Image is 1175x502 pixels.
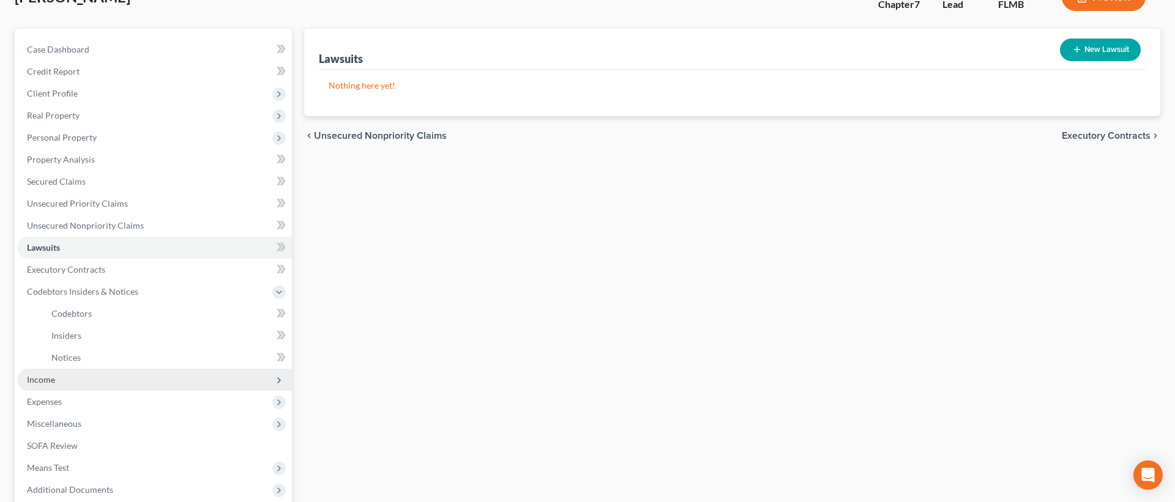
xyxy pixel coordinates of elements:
a: Codebtors [42,303,292,325]
span: SOFA Review [27,440,78,451]
span: Miscellaneous [27,418,81,429]
a: Unsecured Priority Claims [17,193,292,215]
span: Real Property [27,110,80,120]
a: Secured Claims [17,171,292,193]
a: SOFA Review [17,435,292,457]
button: New Lawsuit [1060,39,1141,61]
p: Nothing here yet! [329,79,1136,92]
span: Property Analysis [27,154,95,164]
a: Case Dashboard [17,39,292,61]
a: Unsecured Nonpriority Claims [17,215,292,237]
span: Codebtors Insiders & Notices [27,286,138,297]
span: Insiders [51,330,81,341]
span: Codebtors [51,308,92,319]
button: chevron_left Unsecured Nonpriority Claims [304,131,447,141]
a: Executory Contracts [17,259,292,281]
span: Secured Claims [27,176,86,186]
span: Case Dashboard [27,44,89,54]
span: Unsecured Priority Claims [27,198,128,209]
span: Executory Contracts [27,264,105,275]
a: Insiders [42,325,292,347]
span: Executory Contracts [1062,131,1151,141]
a: Lawsuits [17,237,292,259]
span: Expenses [27,396,62,407]
span: Means Test [27,462,69,473]
span: Personal Property [27,132,97,142]
span: Lawsuits [27,242,60,253]
a: Credit Report [17,61,292,83]
a: Notices [42,347,292,369]
span: Unsecured Nonpriority Claims [314,131,447,141]
button: Executory Contracts chevron_right [1062,131,1160,141]
div: Lawsuits [319,51,363,66]
span: Client Profile [27,88,78,98]
i: chevron_left [304,131,314,141]
span: Income [27,374,55,385]
span: Notices [51,352,81,363]
span: Additional Documents [27,484,113,495]
span: Unsecured Nonpriority Claims [27,220,144,231]
a: Property Analysis [17,149,292,171]
div: Open Intercom Messenger [1133,460,1163,490]
span: Credit Report [27,66,80,76]
i: chevron_right [1151,131,1160,141]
